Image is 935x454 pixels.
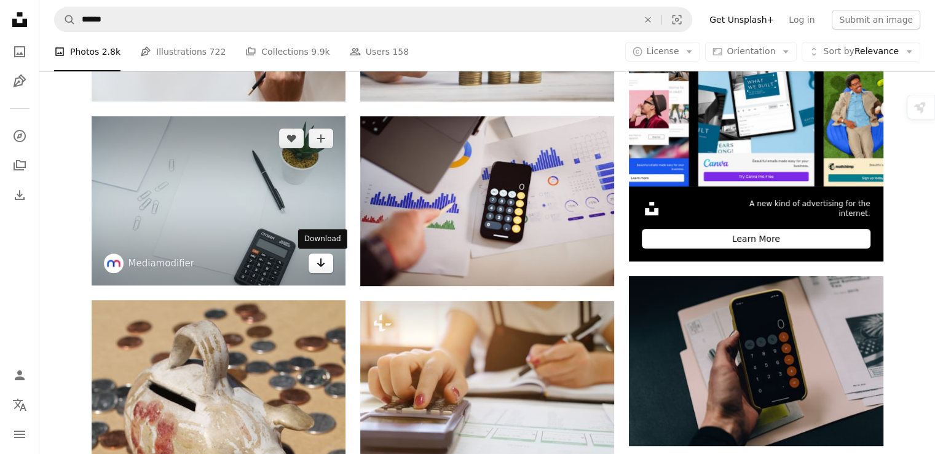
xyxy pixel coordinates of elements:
[662,8,692,31] button: Visual search
[727,46,775,56] span: Orientation
[781,10,822,30] a: Log in
[642,229,870,249] div: Learn More
[7,69,32,94] a: Illustrations
[360,380,614,391] a: Female calculate finance data with cropped shot on calculator.
[245,32,329,71] a: Collections 9.9k
[360,196,614,207] a: a calculator sitting on top of a table next to a laptop
[832,10,920,30] button: Submit an image
[7,39,32,64] a: Photos
[702,10,781,30] a: Get Unsplash+
[647,46,679,56] span: License
[705,42,797,62] button: Orientation
[311,45,329,58] span: 9.9k
[298,229,347,249] div: Download
[7,363,32,388] a: Log in / Sign up
[823,46,854,56] span: Sort by
[802,42,920,62] button: Sort byRelevance
[7,153,32,178] a: Collections
[55,8,76,31] button: Search Unsplash
[730,199,870,220] span: A new kind of advertising for the internet.
[54,7,692,32] form: Find visuals sitewide
[7,124,32,148] a: Explore
[309,129,333,148] button: Add to Collection
[92,116,345,285] img: black calculator beside black pen on white printer paper
[823,46,899,58] span: Relevance
[279,129,304,148] button: Like
[92,195,345,206] a: black calculator beside black pen on white printer paper
[350,32,409,71] a: Users 158
[210,45,226,58] span: 722
[140,32,226,71] a: Illustrations 722
[309,253,333,273] a: Download
[7,7,32,34] a: Home — Unsplash
[629,276,883,445] img: black Android smartphone
[128,257,194,269] a: Mediamodifier
[629,355,883,366] a: black Android smartphone
[392,45,409,58] span: 158
[7,422,32,447] button: Menu
[7,183,32,207] a: Download History
[7,392,32,417] button: Language
[642,199,661,218] img: file-1631306537910-2580a29a3cfcimage
[360,116,614,286] img: a calculator sitting on top of a table next to a laptop
[625,42,701,62] button: License
[634,8,661,31] button: Clear
[104,253,124,273] img: Go to Mediamodifier's profile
